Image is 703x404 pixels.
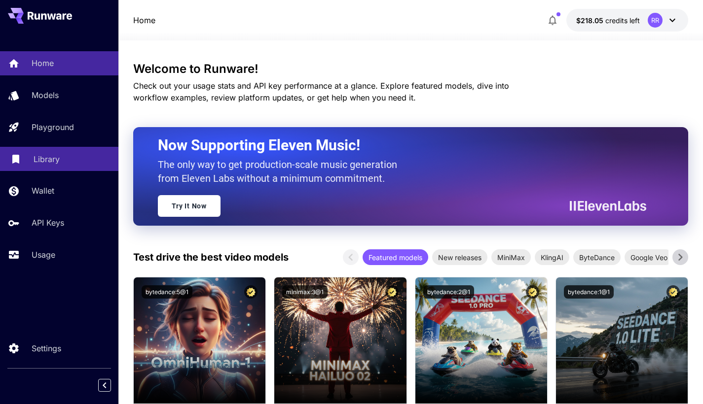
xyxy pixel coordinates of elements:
[491,249,531,265] div: MiniMax
[32,89,59,101] p: Models
[363,252,428,263] span: Featured models
[666,285,680,299] button: Certified Model – Vetted for best performance and includes a commercial license.
[32,217,64,229] p: API Keys
[158,195,221,217] a: Try It Now
[566,9,688,32] button: $218.04884RR
[32,249,55,261] p: Usage
[576,15,640,26] div: $218.04884
[385,285,399,299] button: Certified Model – Vetted for best performance and includes a commercial license.
[133,14,155,26] nav: breadcrumb
[535,252,569,263] span: KlingAI
[32,121,74,133] p: Playground
[363,249,428,265] div: Featured models
[134,277,265,404] img: alt
[432,249,487,265] div: New releases
[133,14,155,26] a: Home
[244,285,258,299] button: Certified Model – Vetted for best performance and includes a commercial license.
[158,158,405,185] p: The only way to get production-scale music generation from Eleven Labs without a minimum commitment.
[32,185,54,197] p: Wallet
[98,379,111,392] button: Collapse sidebar
[133,250,289,265] p: Test drive the best video models
[32,342,61,354] p: Settings
[415,277,547,404] img: alt
[423,285,474,299] button: bytedance:2@1
[133,81,509,102] span: Check out your usage stats and API key performance at a glance. Explore featured models, dive int...
[34,153,60,165] p: Library
[564,285,614,299] button: bytedance:1@1
[605,16,640,25] span: credits left
[142,285,192,299] button: bytedance:5@1
[573,249,621,265] div: ByteDance
[432,252,487,263] span: New releases
[158,136,639,155] h2: Now Supporting Eleven Music!
[282,285,328,299] button: minimax:3@1
[32,57,54,69] p: Home
[526,285,539,299] button: Certified Model – Vetted for best performance and includes a commercial license.
[556,277,688,404] img: alt
[576,16,605,25] span: $218.05
[625,252,673,263] span: Google Veo
[625,249,673,265] div: Google Veo
[648,13,663,28] div: RR
[535,249,569,265] div: KlingAI
[274,277,406,404] img: alt
[491,252,531,263] span: MiniMax
[106,376,118,394] div: Collapse sidebar
[573,252,621,263] span: ByteDance
[133,62,689,76] h3: Welcome to Runware!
